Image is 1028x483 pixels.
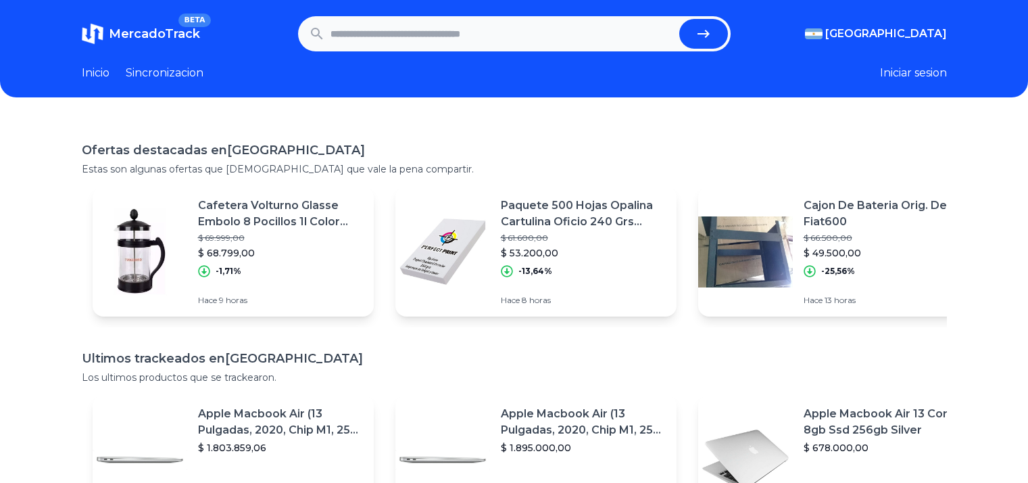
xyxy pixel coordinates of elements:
[804,198,969,230] p: Cajon De Bateria Orig. De Fiat600
[198,198,363,230] p: Cafetera Volturno Glasse Embolo 8 Pocillos 1l Color Negro
[501,295,666,306] p: Hace 8 horas
[216,266,241,277] p: -1,71%
[698,204,793,299] img: Featured image
[82,65,109,81] a: Inicio
[395,187,677,317] a: Featured imagePaquete 500 Hojas Opalina Cartulina Oficio 240 Grs Chambril$ 61.600,00$ 53.200,00-1...
[93,187,374,317] a: Featured imageCafetera Volturno Glasse Embolo 8 Pocillos 1l Color Negro$ 69.999,00$ 68.799,00-1,7...
[804,295,969,306] p: Hace 13 horas
[178,14,210,27] span: BETA
[93,204,187,299] img: Featured image
[698,187,979,317] a: Featured imageCajon De Bateria Orig. De Fiat600$ 66.500,00$ 49.500,00-25,56%Hace 13 horas
[198,295,363,306] p: Hace 9 horas
[198,246,363,260] p: $ 68.799,00
[395,204,490,299] img: Featured image
[198,441,363,455] p: $ 1.803.859,06
[821,266,855,277] p: -25,56%
[82,371,947,384] p: Los ultimos productos que se trackearon.
[82,23,200,45] a: MercadoTrackBETA
[518,266,552,277] p: -13,64%
[82,349,947,368] h1: Ultimos trackeados en [GEOGRAPHIC_DATA]
[825,26,947,42] span: [GEOGRAPHIC_DATA]
[880,65,947,81] button: Iniciar sesion
[198,233,363,244] p: $ 69.999,00
[804,246,969,260] p: $ 49.500,00
[109,26,200,41] span: MercadoTrack
[804,233,969,244] p: $ 66.500,00
[198,406,363,438] p: Apple Macbook Air (13 Pulgadas, 2020, Chip M1, 256 Gb De Ssd, 8 Gb De Ram) - Plata
[82,141,947,160] h1: Ofertas destacadas en [GEOGRAPHIC_DATA]
[805,28,823,39] img: Argentina
[501,441,666,455] p: $ 1.895.000,00
[501,198,666,230] p: Paquete 500 Hojas Opalina Cartulina Oficio 240 Grs Chambril
[82,162,947,176] p: Estas son algunas ofertas que [DEMOGRAPHIC_DATA] que vale la pena compartir.
[82,23,103,45] img: MercadoTrack
[804,441,969,455] p: $ 678.000,00
[126,65,203,81] a: Sincronizacion
[804,406,969,438] p: Apple Macbook Air 13 Core I5 8gb Ssd 256gb Silver
[501,246,666,260] p: $ 53.200,00
[805,26,947,42] button: [GEOGRAPHIC_DATA]
[501,233,666,244] p: $ 61.600,00
[501,406,666,438] p: Apple Macbook Air (13 Pulgadas, 2020, Chip M1, 256 Gb De Ssd, 8 Gb De Ram) - Plata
